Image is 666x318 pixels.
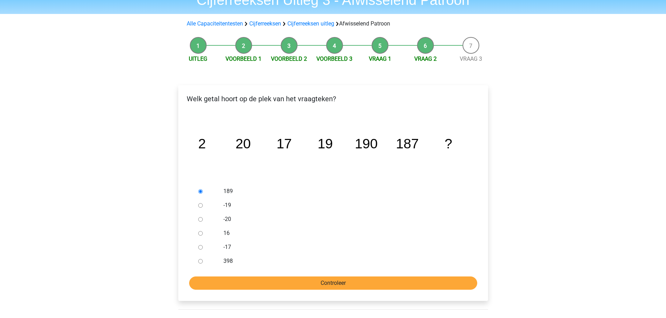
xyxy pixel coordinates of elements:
[184,20,482,28] div: Afwisselend Patroon
[223,243,465,251] label: -17
[396,136,418,151] tspan: 187
[223,257,465,265] label: 398
[189,56,207,62] a: Uitleg
[277,136,292,151] tspan: 17
[223,201,465,209] label: -19
[316,56,352,62] a: Voorbeeld 3
[317,136,333,151] tspan: 19
[369,56,391,62] a: Vraag 1
[184,94,482,104] p: Welk getal hoort op de plek van het vraagteken?
[355,136,378,151] tspan: 190
[187,20,243,27] a: Alle Capaciteitentesten
[189,276,477,290] input: Controleer
[223,229,465,237] label: 16
[444,136,452,151] tspan: ?
[235,136,251,151] tspan: 20
[271,56,307,62] a: Voorbeeld 2
[414,56,437,62] a: Vraag 2
[225,56,262,62] a: Voorbeeld 1
[460,56,482,62] a: Vraag 3
[223,187,465,195] label: 189
[223,215,465,223] label: -20
[249,20,281,27] a: Cijferreeksen
[287,20,334,27] a: Cijferreeksen uitleg
[198,136,206,151] tspan: 2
